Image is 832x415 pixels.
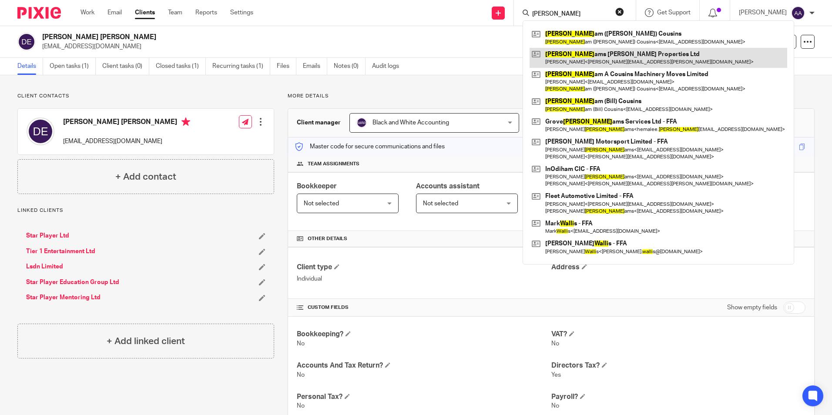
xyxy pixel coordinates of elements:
[551,392,805,402] h4: Payroll?
[26,247,95,256] a: Tier 1 Entertainment Ltd
[297,330,551,339] h4: Bookkeeping?
[115,170,176,184] h4: + Add contact
[63,117,190,128] h4: [PERSON_NAME] [PERSON_NAME]
[416,183,480,190] span: Accounts assistant
[297,392,551,402] h4: Personal Tax?
[297,118,341,127] h3: Client manager
[42,33,565,42] h2: [PERSON_NAME] [PERSON_NAME]
[297,274,551,283] p: Individual
[531,10,610,18] input: Search
[308,235,347,242] span: Other details
[26,293,101,302] a: Star Player Mentoring Ltd
[27,117,54,145] img: svg%3E
[135,8,155,17] a: Clients
[372,58,406,75] a: Audit logs
[107,335,185,348] h4: + Add linked client
[288,93,815,100] p: More details
[26,231,69,240] a: Star Player Ltd
[168,8,182,17] a: Team
[303,58,327,75] a: Emails
[156,58,206,75] a: Closed tasks (1)
[297,183,337,190] span: Bookkeeper
[195,8,217,17] a: Reports
[297,341,305,347] span: No
[277,58,296,75] a: Files
[739,8,787,17] p: [PERSON_NAME]
[26,262,63,271] a: Lsdn Limited
[297,403,305,409] span: No
[334,58,366,75] a: Notes (0)
[297,263,551,272] h4: Client type
[17,33,36,51] img: svg%3E
[356,117,367,128] img: svg%3E
[295,142,445,151] p: Master code for secure communications and files
[308,161,359,167] span: Team assignments
[791,6,805,20] img: svg%3E
[551,361,805,370] h4: Directors Tax?
[297,361,551,370] h4: Accounts And Tax Return?
[17,7,61,19] img: Pixie
[372,120,449,126] span: Black and White Accounting
[102,58,149,75] a: Client tasks (0)
[657,10,691,16] span: Get Support
[423,201,458,207] span: Not selected
[297,372,305,378] span: No
[230,8,253,17] a: Settings
[615,7,624,16] button: Clear
[551,341,559,347] span: No
[63,137,190,146] p: [EMAIL_ADDRESS][DOMAIN_NAME]
[551,403,559,409] span: No
[42,42,696,51] p: [EMAIL_ADDRESS][DOMAIN_NAME]
[17,93,274,100] p: Client contacts
[551,372,561,378] span: Yes
[26,278,119,287] a: Star Player Education Group Ltd
[17,207,274,214] p: Linked clients
[17,58,43,75] a: Details
[551,263,805,272] h4: Address
[551,330,805,339] h4: VAT?
[181,117,190,126] i: Primary
[107,8,122,17] a: Email
[212,58,270,75] a: Recurring tasks (1)
[50,58,96,75] a: Open tasks (1)
[297,304,551,311] h4: CUSTOM FIELDS
[304,201,339,207] span: Not selected
[81,8,94,17] a: Work
[727,303,777,312] label: Show empty fields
